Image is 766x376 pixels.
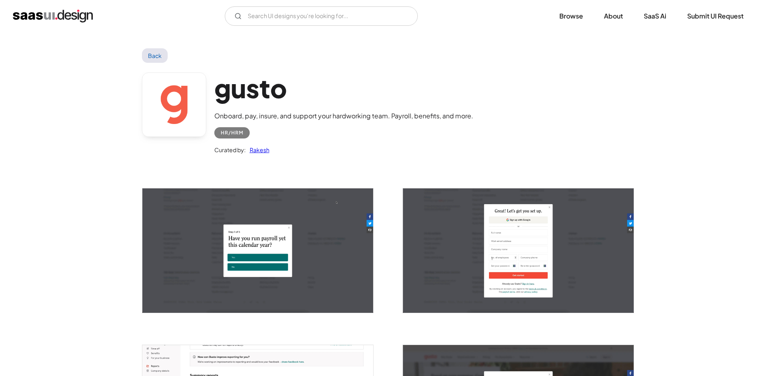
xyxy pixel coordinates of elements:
[403,188,634,313] a: open lightbox
[214,111,473,121] div: Onboard, pay, insure, and support your hardworking team. Payroll, benefits, and more.
[225,6,418,26] form: Email Form
[594,7,633,25] a: About
[142,188,373,313] a: open lightbox
[142,48,168,63] a: Back
[221,128,243,138] div: HR/HRM
[246,145,269,155] a: Rakesh
[550,7,593,25] a: Browse
[214,145,246,155] div: Curated by:
[225,6,418,26] input: Search UI designs you're looking for...
[142,188,373,313] img: 60320490945b761c117bfaf3_gusto%20user%20on%20boarding%201.jpg
[678,7,753,25] a: Submit UI Request
[214,72,473,103] h1: gusto
[634,7,676,25] a: SaaS Ai
[13,10,93,23] a: home
[403,188,634,313] img: 603204914c32c23b18c5fbd6_gusto%20lets%20get%20started.jpg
